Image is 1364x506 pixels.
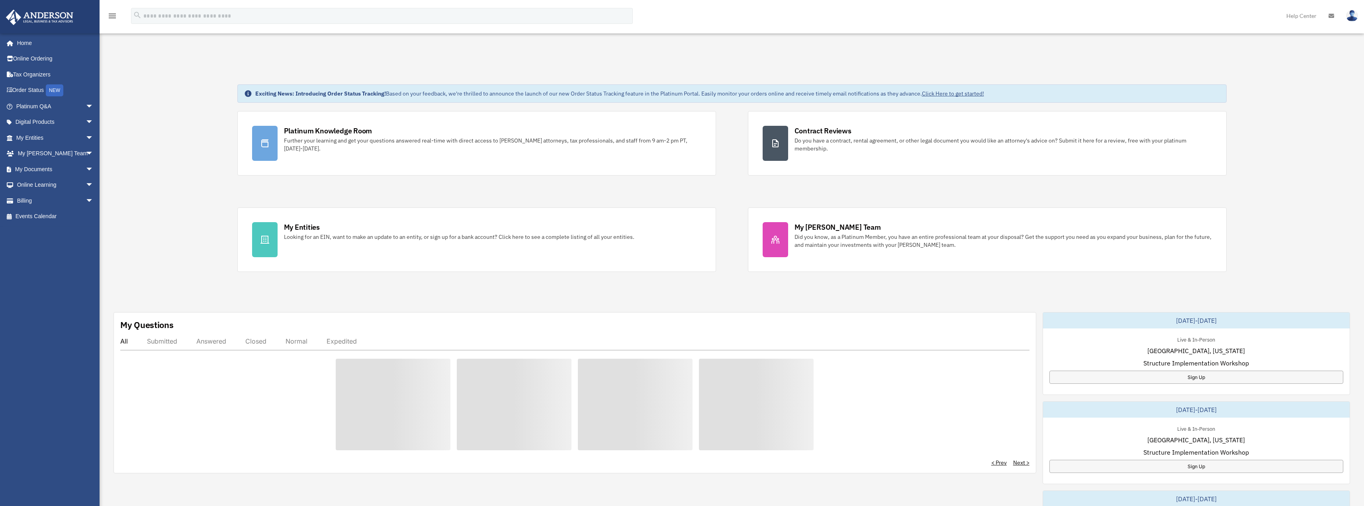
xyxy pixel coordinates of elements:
[196,337,226,345] div: Answered
[1043,313,1350,328] div: [DATE]-[DATE]
[284,126,372,136] div: Platinum Knowledge Room
[86,193,102,209] span: arrow_drop_down
[108,11,117,21] i: menu
[86,130,102,146] span: arrow_drop_down
[748,207,1227,272] a: My [PERSON_NAME] Team Did you know, as a Platinum Member, you have an entire professional team at...
[748,111,1227,176] a: Contract Reviews Do you have a contract, rental agreement, or other legal document you would like...
[795,233,1212,249] div: Did you know, as a Platinum Member, you have an entire professional team at your disposal? Get th...
[6,177,106,193] a: Online Learningarrow_drop_down
[6,82,106,99] a: Order StatusNEW
[286,337,307,345] div: Normal
[86,177,102,193] span: arrow_drop_down
[284,222,320,232] div: My Entities
[284,137,701,152] div: Further your learning and get your questions answered real-time with direct access to [PERSON_NAM...
[237,207,716,272] a: My Entities Looking for an EIN, want to make an update to an entity, or sign up for a bank accoun...
[255,90,984,98] div: Based on your feedback, we're thrilled to announce the launch of our new Order Status Tracking fe...
[1346,10,1358,21] img: User Pic
[1171,335,1221,343] div: Live & In-Person
[6,161,106,177] a: My Documentsarrow_drop_down
[255,90,386,97] strong: Exciting News: Introducing Order Status Tracking!
[795,222,881,232] div: My [PERSON_NAME] Team
[1143,358,1249,368] span: Structure Implementation Workshop
[1143,447,1249,457] span: Structure Implementation Workshop
[6,146,106,162] a: My [PERSON_NAME] Teamarrow_drop_down
[6,98,106,114] a: Platinum Q&Aarrow_drop_down
[6,66,106,82] a: Tax Organizers
[795,137,1212,152] div: Do you have a contract, rental agreement, or other legal document you would like an attorney's ad...
[922,90,984,97] a: Click Here to get started!
[284,233,634,241] div: Looking for an EIN, want to make an update to an entity, or sign up for a bank account? Click her...
[133,11,142,20] i: search
[6,130,106,146] a: My Entitiesarrow_drop_down
[108,14,117,21] a: menu
[46,84,63,96] div: NEW
[1147,346,1245,356] span: [GEOGRAPHIC_DATA], [US_STATE]
[1049,371,1343,384] a: Sign Up
[1043,402,1350,418] div: [DATE]-[DATE]
[1147,435,1245,445] span: [GEOGRAPHIC_DATA], [US_STATE]
[4,10,76,25] img: Anderson Advisors Platinum Portal
[147,337,177,345] div: Submitted
[795,126,851,136] div: Contract Reviews
[86,146,102,162] span: arrow_drop_down
[86,98,102,115] span: arrow_drop_down
[1171,424,1221,432] div: Live & In-Person
[6,51,106,67] a: Online Ordering
[327,337,357,345] div: Expedited
[120,319,174,331] div: My Questions
[1049,460,1343,473] a: Sign Up
[6,35,102,51] a: Home
[86,114,102,131] span: arrow_drop_down
[6,193,106,209] a: Billingarrow_drop_down
[6,114,106,130] a: Digital Productsarrow_drop_down
[991,459,1007,467] a: < Prev
[6,209,106,225] a: Events Calendar
[86,161,102,178] span: arrow_drop_down
[1013,459,1029,467] a: Next >
[237,111,716,176] a: Platinum Knowledge Room Further your learning and get your questions answered real-time with dire...
[120,337,128,345] div: All
[245,337,266,345] div: Closed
